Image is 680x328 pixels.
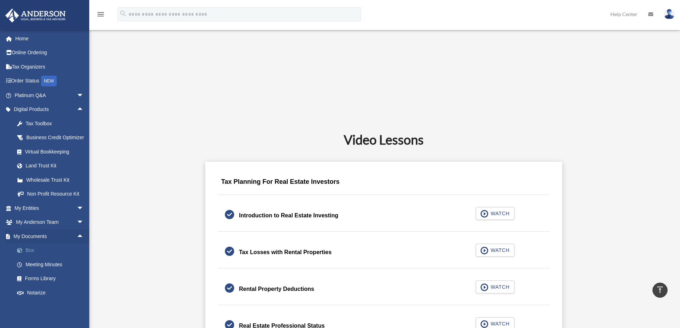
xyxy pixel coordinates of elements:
a: Land Trust Kit [10,159,95,173]
i: vertical_align_top [656,286,664,294]
a: Virtual Bookkeeping [10,145,95,159]
a: Notarize [10,286,95,300]
a: Introduction to Real Estate Investing WATCH [225,207,543,224]
a: vertical_align_top [653,283,668,298]
div: Rental Property Deductions [239,284,314,294]
span: arrow_drop_down [77,300,91,314]
div: Tax Losses with Rental Properties [239,247,332,257]
button: WATCH [476,244,514,257]
span: arrow_drop_down [77,88,91,103]
a: Online Learningarrow_drop_down [5,300,95,314]
button: WATCH [476,207,514,220]
div: Business Credit Optimizer [25,133,86,142]
div: Virtual Bookkeeping [25,147,86,156]
span: WATCH [488,210,509,217]
a: My Entitiesarrow_drop_down [5,201,95,215]
h2: Video Lessons [121,131,646,148]
a: Platinum Q&Aarrow_drop_down [5,88,95,102]
span: arrow_drop_up [77,102,91,117]
span: arrow_drop_up [77,229,91,244]
a: Forms Library [10,272,95,286]
a: Tax Losses with Rental Properties WATCH [225,244,543,261]
span: WATCH [488,283,509,291]
a: Meeting Minutes [10,257,95,272]
a: Digital Productsarrow_drop_up [5,102,95,117]
div: Tax Toolbox [25,119,86,128]
img: User Pic [664,9,675,19]
a: Tax Organizers [5,60,95,74]
a: My Anderson Teamarrow_drop_down [5,215,95,229]
a: My Documentsarrow_drop_up [5,229,95,243]
div: Non Profit Resource Kit [25,190,86,198]
a: Tax Toolbox [10,116,95,131]
a: Home [5,31,95,46]
i: menu [96,10,105,19]
div: Introduction to Real Estate Investing [239,211,338,221]
a: Box [10,243,95,258]
button: WATCH [476,281,514,293]
a: Order StatusNEW [5,74,95,89]
a: menu [96,12,105,19]
a: Online Ordering [5,46,95,60]
span: arrow_drop_down [77,215,91,230]
div: Wholesale Trust Kit [25,176,86,185]
a: Wholesale Trust Kit [10,173,95,187]
span: WATCH [488,320,509,327]
div: Tax Planning For Real Estate Investors [218,173,550,195]
div: NEW [41,76,57,86]
span: WATCH [488,247,509,254]
a: Rental Property Deductions WATCH [225,281,543,298]
a: Business Credit Optimizer [10,131,95,145]
span: arrow_drop_down [77,201,91,216]
a: Non Profit Resource Kit [10,187,95,201]
div: Land Trust Kit [25,161,86,170]
img: Anderson Advisors Platinum Portal [3,9,68,22]
i: search [119,10,127,17]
